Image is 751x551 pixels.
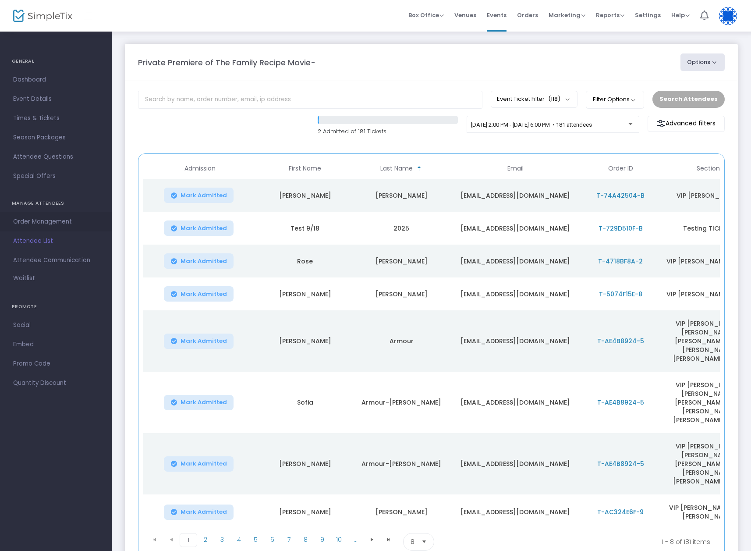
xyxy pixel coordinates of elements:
[597,508,644,516] span: T-AC324E6F-9
[450,372,581,433] td: [EMAIL_ADDRESS][DOMAIN_NAME]
[450,245,581,277] td: [EMAIL_ADDRESS][DOMAIN_NAME]
[416,165,423,172] span: Sortable
[257,245,353,277] td: Rose
[608,165,633,172] span: Order ID
[181,338,227,345] span: Mark Admitted
[297,533,314,546] span: Page 8
[597,459,644,468] span: T-AE4B8924-5
[599,290,642,299] span: T-5074F15E-8
[164,286,234,302] button: Mark Admitted
[450,494,581,530] td: [EMAIL_ADDRESS][DOMAIN_NAME]
[257,433,353,494] td: [PERSON_NAME]
[598,257,643,266] span: T-4718BF8A-2
[184,165,216,172] span: Admission
[353,179,450,212] td: [PERSON_NAME]
[586,91,644,108] button: Filter Options
[347,533,364,546] span: Page 11
[138,57,315,68] m-panel-title: Private Premiere of The Family Recipe Movie-
[13,320,99,331] span: Social
[180,533,197,547] span: Page 1
[418,533,430,550] button: Select
[257,372,353,433] td: Sofia
[164,505,234,520] button: Mark Admitted
[13,339,99,350] span: Embed
[214,533,230,546] span: Page 3
[12,53,100,70] h4: GENERAL
[657,119,666,128] img: filter
[13,151,99,163] span: Attendee Questions
[648,116,725,132] m-button: Advanced filters
[13,358,99,370] span: Promo Code
[353,433,450,494] td: Armour-[PERSON_NAME]
[197,533,214,546] span: Page 2
[548,96,560,103] span: (118)
[353,245,450,277] td: [PERSON_NAME]
[143,158,720,530] div: Data table
[385,536,392,543] span: Go to the last page
[380,533,397,546] span: Go to the last page
[517,4,538,26] span: Orders
[411,537,414,546] span: 8
[181,460,227,467] span: Mark Admitted
[257,179,353,212] td: [PERSON_NAME]
[353,277,450,310] td: [PERSON_NAME]
[280,533,297,546] span: Page 7
[353,212,450,245] td: 2025
[13,274,35,283] span: Waitlist
[13,132,99,143] span: Season Packages
[13,235,99,247] span: Attendee List
[471,121,592,128] span: [DATE] 2:00 PM - [DATE] 6:00 PM • 181 attendees
[230,533,247,546] span: Page 4
[450,310,581,372] td: [EMAIL_ADDRESS][DOMAIN_NAME]
[257,277,353,310] td: [PERSON_NAME]
[450,179,581,212] td: [EMAIL_ADDRESS][DOMAIN_NAME]
[257,212,353,245] td: Test 9/18
[487,4,507,26] span: Events
[181,258,227,265] span: Mark Admitted
[164,220,234,236] button: Mark Admitted
[671,11,690,19] span: Help
[181,192,227,199] span: Mark Admitted
[318,127,458,136] p: 2 Admitted of 181 Tickets
[507,165,524,172] span: Email
[491,91,577,107] button: Event Ticket Filter(118)
[521,533,710,551] kendo-pager-info: 1 - 8 of 181 items
[13,113,99,124] span: Times & Tickets
[164,188,234,203] button: Mark Admitted
[450,212,581,245] td: [EMAIL_ADDRESS][DOMAIN_NAME]
[181,508,227,515] span: Mark Admitted
[680,53,725,71] button: Options
[181,225,227,232] span: Mark Admitted
[364,533,380,546] span: Go to the next page
[353,310,450,372] td: Armour
[13,216,99,228] span: Order Management
[12,298,100,316] h4: PROMOTE
[314,533,330,546] span: Page 9
[408,11,444,19] span: Box Office
[599,224,643,233] span: T-729D510F-B
[353,372,450,433] td: Armour-[PERSON_NAME]
[596,191,645,200] span: T-74A42504-B
[289,165,321,172] span: First Name
[264,533,280,546] span: Page 6
[13,74,99,85] span: Dashboard
[12,195,100,212] h4: MANAGE ATTENDEES
[549,11,585,19] span: Marketing
[138,91,482,109] input: Search by name, order number, email, ip address
[13,255,99,266] span: Attendee Communication
[257,494,353,530] td: [PERSON_NAME]
[247,533,264,546] span: Page 5
[454,4,476,26] span: Venues
[13,377,99,389] span: Quantity Discount
[164,395,234,410] button: Mark Admitted
[164,456,234,472] button: Mark Admitted
[353,494,450,530] td: [PERSON_NAME]
[380,165,413,172] span: Last Name
[596,11,624,19] span: Reports
[635,4,661,26] span: Settings
[597,337,644,345] span: T-AE4B8924-5
[181,399,227,406] span: Mark Admitted
[164,253,234,269] button: Mark Admitted
[181,291,227,298] span: Mark Admitted
[164,334,234,349] button: Mark Admitted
